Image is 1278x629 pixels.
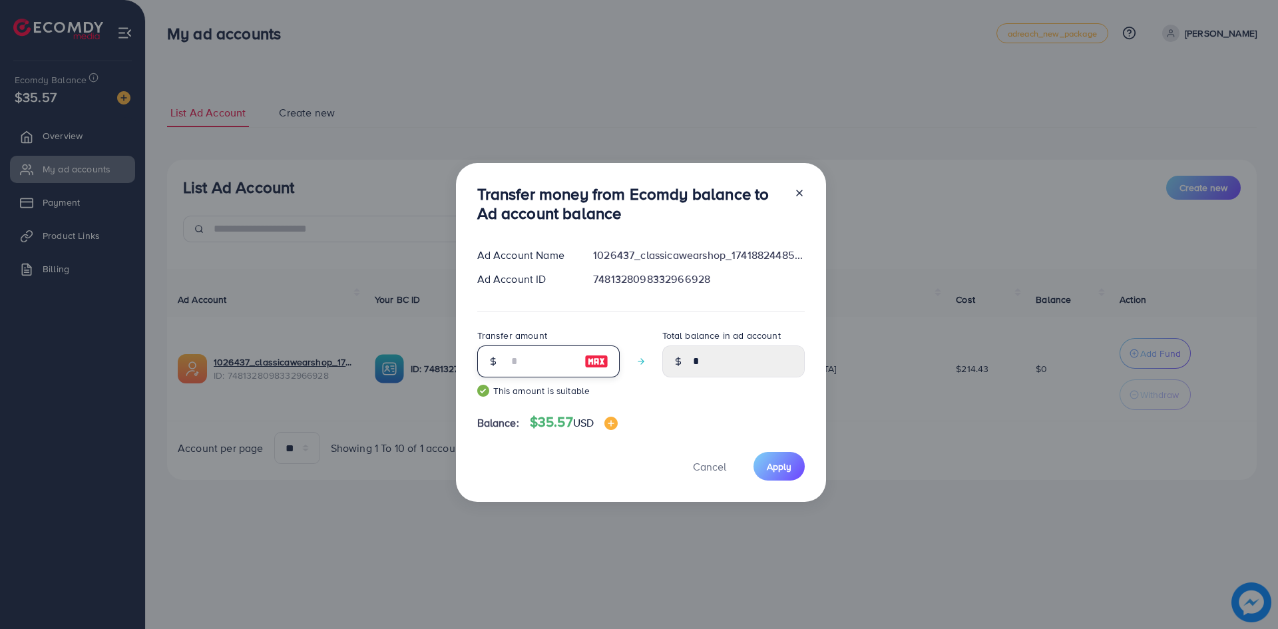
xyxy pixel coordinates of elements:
span: Apply [767,460,791,473]
label: Total balance in ad account [662,329,781,342]
span: USD [573,415,594,430]
span: Balance: [477,415,519,431]
h4: $35.57 [530,414,618,431]
h3: Transfer money from Ecomdy balance to Ad account balance [477,184,783,223]
div: Ad Account ID [467,272,583,287]
img: image [584,353,608,369]
div: 7481328098332966928 [582,272,815,287]
button: Cancel [676,452,743,481]
small: This amount is suitable [477,384,620,397]
img: guide [477,385,489,397]
div: Ad Account Name [467,248,583,263]
label: Transfer amount [477,329,547,342]
img: image [604,417,618,430]
div: 1026437_classicawearshop_1741882448534 [582,248,815,263]
span: Cancel [693,459,726,474]
button: Apply [753,452,805,481]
